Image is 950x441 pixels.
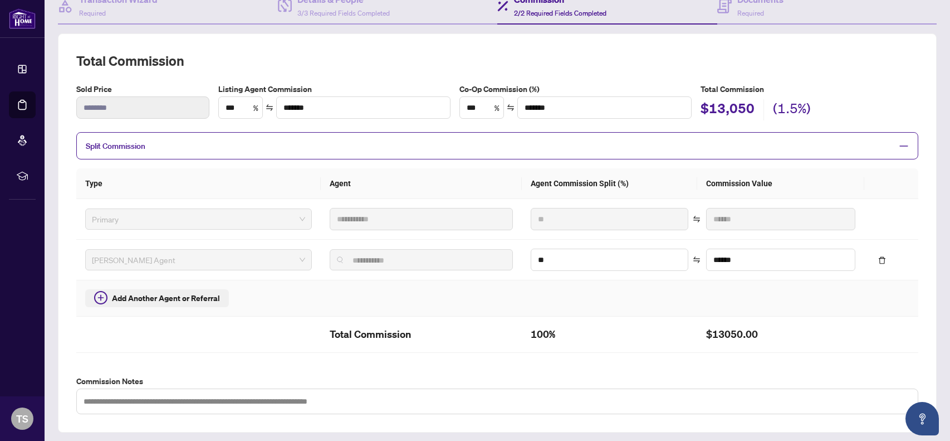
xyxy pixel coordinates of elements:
[337,256,344,263] img: search_icon
[737,9,764,17] span: Required
[94,291,107,304] span: plus-circle
[697,168,864,199] th: Commission Value
[321,168,522,199] th: Agent
[112,292,220,304] span: Add Another Agent or Referral
[701,99,755,120] h2: $13,050
[297,9,390,17] span: 3/3 Required Fields Completed
[31,18,55,27] div: v 4.0.25
[76,168,321,199] th: Type
[76,132,918,159] div: Split Commission
[18,29,27,38] img: website_grey.svg
[522,168,697,199] th: Agent Commission Split (%)
[459,83,692,95] label: Co-Op Commission (%)
[86,141,145,151] span: Split Commission
[905,402,939,435] button: Open asap
[123,66,188,73] div: Keywords by Traffic
[514,9,606,17] span: 2/2 Required Fields Completed
[79,9,106,17] span: Required
[330,326,513,343] h2: Total Commission
[773,99,811,120] h2: (1.5%)
[16,411,28,427] span: TS
[266,104,273,112] span: swap
[531,326,688,343] h2: 100%
[701,83,918,95] h5: Total Commission
[9,8,36,29] img: logo
[30,65,39,74] img: tab_domain_overview_orange.svg
[693,215,701,223] span: swap
[76,83,209,95] label: Sold Price
[85,289,229,307] button: Add Another Agent or Referral
[878,256,886,264] span: delete
[29,29,184,38] div: Domain: [PERSON_NAME][DOMAIN_NAME]
[76,52,918,70] h2: Total Commission
[18,18,27,27] img: logo_orange.svg
[507,104,515,112] span: swap
[899,141,909,151] span: minus
[111,65,120,74] img: tab_keywords_by_traffic_grey.svg
[76,375,918,387] label: Commission Notes
[42,66,100,73] div: Domain Overview
[92,211,305,227] span: Primary
[706,326,855,343] h2: $13050.00
[92,251,305,268] span: RAHR Agent
[693,256,701,264] span: swap
[218,83,450,95] label: Listing Agent Commission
